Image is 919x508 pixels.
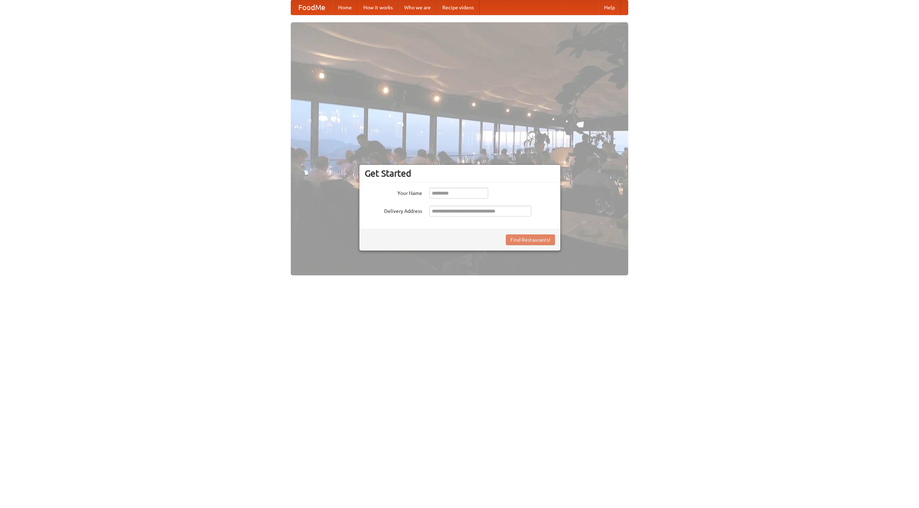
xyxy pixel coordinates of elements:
label: Your Name [365,188,422,197]
a: Who we are [398,0,437,15]
a: FoodMe [291,0,332,15]
a: Recipe videos [437,0,480,15]
label: Delivery Address [365,206,422,215]
a: How it works [358,0,398,15]
button: Find Restaurants! [506,234,555,245]
a: Home [332,0,358,15]
h3: Get Started [365,168,555,179]
a: Help [598,0,621,15]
